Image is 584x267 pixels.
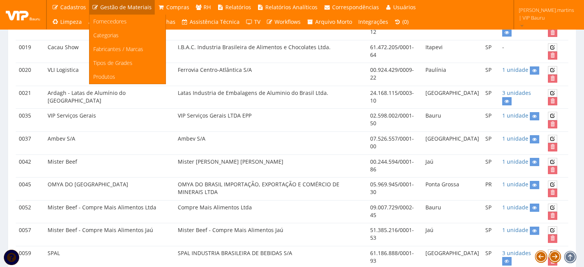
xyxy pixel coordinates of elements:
td: VIP Serviços Gerais LTDA EPP [175,109,367,132]
span: Arquivo Morto [315,18,352,25]
a: 1 unidade [502,66,528,73]
td: Compre Mais Alimentos Ltda [175,200,367,223]
td: 61.472.205/0001-64 [367,40,422,63]
td: Ambev S/A [45,131,175,154]
span: Tipos de Grades [93,59,132,66]
a: Universidade [85,15,134,29]
td: 09.007.729/0002-45 [367,200,422,223]
a: Workflows [263,15,304,29]
td: SP [482,109,499,132]
a: Produtos [89,70,165,84]
span: Usuários [393,3,416,11]
a: (0) [391,15,412,29]
a: Assistência Técnica [179,15,243,29]
td: Ponta Grossa [422,177,482,201]
td: 0037 [16,131,45,154]
td: SP [482,86,499,109]
span: RH [203,3,211,11]
td: 0057 [16,223,45,246]
span: Gestão de Materiais [100,3,152,11]
a: Categorias [89,28,165,42]
span: Produtos [93,73,115,80]
td: SP [482,200,499,223]
td: 02.598.002/0001-50 [367,109,422,132]
td: Latas Industria de Embalagens de Aluminio do Brasil Ltda. [175,86,367,109]
td: [GEOGRAPHIC_DATA] [422,131,482,154]
td: SP [482,223,499,246]
td: Bauru [422,109,482,132]
img: logo [6,9,40,20]
td: Mister [PERSON_NAME] [PERSON_NAME] [175,154,367,177]
span: Limpeza [60,18,82,25]
span: [PERSON_NAME].martins | VIP Bauru [519,6,574,22]
td: 00.924.429/0009-22 [367,63,422,86]
td: 0042 [16,154,45,177]
td: 0052 [16,200,45,223]
td: SP [482,154,499,177]
td: SP [482,63,499,86]
span: Correspondências [332,3,379,11]
td: Bauru [422,200,482,223]
td: PR [482,177,499,201]
td: Ferrovia Centro-Atlântica S/A [175,63,367,86]
td: Cacau Show [45,40,175,63]
td: 05.969.945/0001-30 [367,177,422,201]
a: Limpeza [49,15,85,29]
a: Integrações [355,15,391,29]
td: 0021 [16,86,45,109]
a: 1 unidade [502,204,528,211]
td: VIP Serviços Gerais [45,109,175,132]
a: Fornecedores [89,15,165,28]
td: 07.526.557/0001-00 [367,131,422,154]
a: 1 unidade [502,158,528,165]
td: Ardagh - Latas de Alumínio do [GEOGRAPHIC_DATA] [45,86,175,109]
td: Jaú [422,223,482,246]
td: Mister Beef - Compre Mais Alimentos Ltda [45,200,175,223]
a: 3 unidades [502,89,531,96]
span: Fabricantes / Marcas [93,45,143,53]
a: 1 unidade [502,181,528,188]
td: [GEOGRAPHIC_DATA] [422,86,482,109]
a: Tipos de Grades [89,56,165,70]
span: Categorias [93,32,119,39]
td: Mister Beef - Compre Mais Alimentos Jaú [175,223,367,246]
span: Fornecedores [93,18,127,25]
span: Workflows [275,18,301,25]
td: Paulínia [422,63,482,86]
td: 0045 [16,177,45,201]
td: SP [482,131,499,154]
td: VLI Logistica [45,63,175,86]
span: Relatórios [225,3,251,11]
td: 00.244.594/0001-86 [367,154,422,177]
a: 3 unidades [502,249,531,257]
td: SP [482,40,499,63]
a: Arquivo Morto [304,15,355,29]
span: Compras [166,3,189,11]
span: Cadastros [60,3,86,11]
td: Ambev S/A [175,131,367,154]
td: Mister Beef - Compre Mais Alimentos Jaú [45,223,175,246]
td: I.B.A.C. Industria Brasileira de Alimentos e Chocolates Ltda. [175,40,367,63]
span: Assistência Técnica [190,18,240,25]
td: Jaú [422,154,482,177]
a: 1 unidade [502,226,528,234]
td: 0020 [16,63,45,86]
td: Mister Beef [45,154,175,177]
span: (0) [402,18,409,25]
a: TV [243,15,263,29]
a: 1 unidade [502,135,528,142]
a: 1 unidade [502,112,528,119]
td: - [499,40,545,63]
td: OMYA DO BRASIL IMPORTAÇÃO, EXPORTAÇÃO E COMÉRCIO DE MINERAIS LTDA [175,177,367,201]
span: TV [254,18,260,25]
td: 0019 [16,40,45,63]
span: Relatórios Analíticos [265,3,318,11]
td: 51.385.216/0001-53 [367,223,422,246]
td: Itapevi [422,40,482,63]
span: Integrações [358,18,388,25]
td: OMYA DO [GEOGRAPHIC_DATA] [45,177,175,201]
td: 0035 [16,109,45,132]
td: 24.168.115/0003-10 [367,86,422,109]
a: Fabricantes / Marcas [89,42,165,56]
